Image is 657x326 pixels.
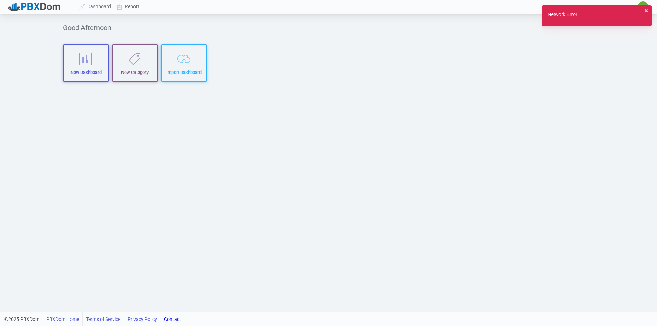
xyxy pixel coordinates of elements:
a: Report [114,0,143,13]
div: ©2025 PBXDom [4,312,181,326]
a: Terms of Service [86,312,120,326]
h5: Good Afternoon [63,24,594,32]
button: ✷ [637,1,649,13]
button: Import Dashboard [161,44,207,82]
a: PBXDom Home [46,312,79,326]
a: Contact [164,312,181,326]
a: Privacy Policy [128,312,157,326]
button: New Dashboard [63,44,109,82]
a: Dashboard [77,0,114,13]
button: close [644,7,648,14]
button: New Category [112,44,158,82]
span: ✷ [642,5,645,9]
div: Network Error [547,11,577,21]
